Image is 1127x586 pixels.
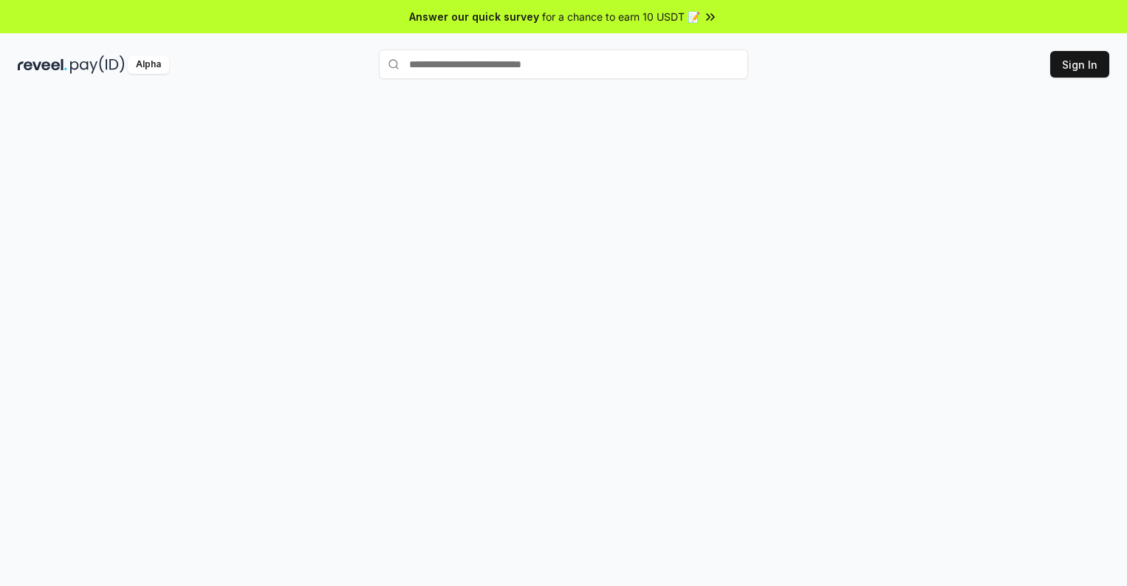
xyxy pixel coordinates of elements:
[70,55,125,74] img: pay_id
[542,9,700,24] span: for a chance to earn 10 USDT 📝
[409,9,539,24] span: Answer our quick survey
[128,55,169,74] div: Alpha
[18,55,67,74] img: reveel_dark
[1050,51,1109,78] button: Sign In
